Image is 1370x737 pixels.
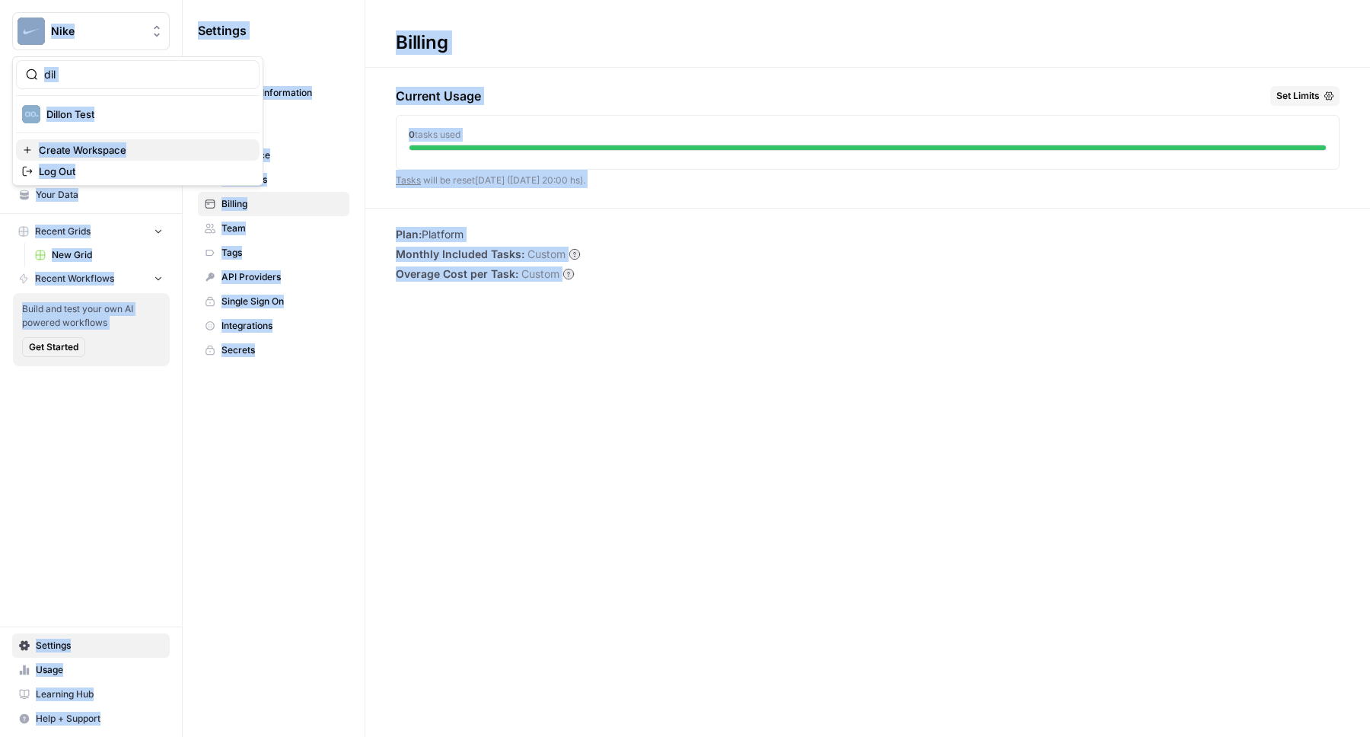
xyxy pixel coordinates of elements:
[198,216,349,241] a: Team
[36,688,163,701] span: Learning Hub
[12,12,170,50] button: Workspace: Nike
[22,105,40,123] img: Dillon Test Logo
[396,174,421,186] a: Tasks
[36,712,163,726] span: Help + Support
[44,67,250,82] input: Search Workspaces
[198,21,247,40] span: Settings
[396,227,581,242] li: Platform
[22,337,85,357] button: Get Started
[221,86,342,100] span: Personal Information
[198,338,349,362] a: Secrets
[12,267,170,290] button: Recent Workflows
[16,161,260,182] a: Log Out
[198,289,349,314] a: Single Sign On
[221,148,342,162] span: Workspace
[22,302,161,330] span: Build and test your own AI powered workflows
[36,188,163,202] span: Your Data
[527,247,566,262] span: Custom
[396,228,422,241] span: Plan:
[396,87,481,105] p: Current Usage
[415,129,460,140] span: tasks used
[29,340,78,354] span: Get Started
[1270,86,1340,106] button: Set Limits
[35,225,91,238] span: Recent Grids
[28,243,170,267] a: New Grid
[198,81,349,105] a: Personal Information
[198,167,349,192] a: Databases
[396,247,524,262] span: Monthly Included Tasks:
[198,265,349,289] a: API Providers
[12,707,170,731] button: Help + Support
[46,107,247,122] span: Dillon Test
[396,266,518,282] span: Overage Cost per Task:
[36,663,163,677] span: Usage
[51,24,143,39] span: Nike
[52,248,163,262] span: New Grid
[12,658,170,682] a: Usage
[16,139,260,161] a: Create Workspace
[198,192,349,216] a: Billing
[221,319,342,333] span: Integrations
[39,164,247,179] span: Log Out
[1276,89,1320,103] span: Set Limits
[221,343,342,357] span: Secrets
[221,222,342,235] span: Team
[39,142,247,158] span: Create Workspace
[365,30,478,55] div: Billing
[12,220,170,243] button: Recent Grids
[12,56,263,186] div: Workspace: Nike
[12,633,170,658] a: Settings
[221,173,342,187] span: Databases
[18,18,45,45] img: Nike Logo
[221,295,342,308] span: Single Sign On
[198,143,349,167] a: Workspace
[221,246,342,260] span: Tags
[36,639,163,652] span: Settings
[221,270,342,284] span: API Providers
[12,183,170,207] a: Your Data
[521,266,559,282] span: Custom
[198,241,349,265] a: Tags
[198,314,349,338] a: Integrations
[396,174,585,186] span: will be reset [DATE] ([DATE] 20:00 hs) .
[12,682,170,707] a: Learning Hub
[221,197,342,211] span: Billing
[409,129,415,140] span: 0
[35,272,114,286] span: Recent Workflows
